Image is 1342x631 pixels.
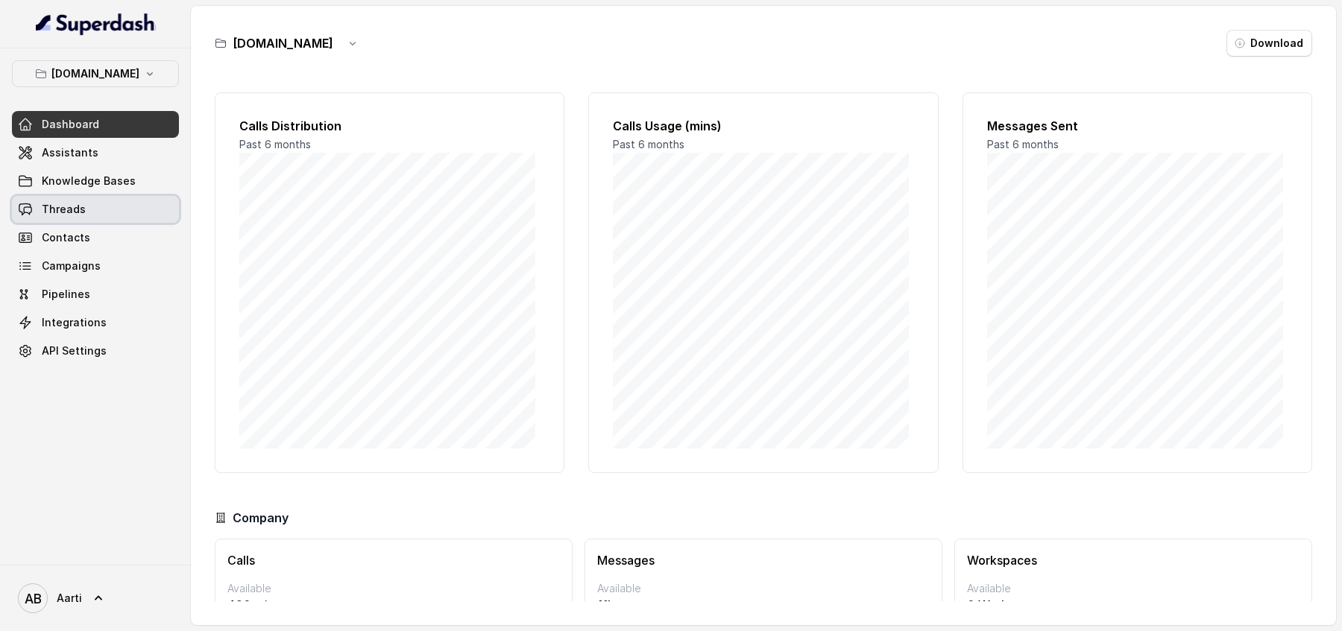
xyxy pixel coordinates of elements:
a: Pipelines [12,281,179,308]
h2: Calls Distribution [239,117,540,135]
a: Dashboard [12,111,179,138]
text: AB [25,591,42,606]
button: Download [1226,30,1312,57]
p: Available [967,581,1300,596]
span: Past 6 months [239,138,311,150]
h3: Calls [227,551,560,569]
h2: Messages Sent [987,117,1288,135]
p: 0 Workspaces [967,596,1300,614]
span: Past 6 months [613,138,684,150]
a: Aarti [12,577,179,619]
span: Pipelines [42,287,90,302]
img: light.svg [36,12,156,36]
span: Aarti [57,591,82,606]
span: Assistants [42,145,98,160]
span: Contacts [42,230,90,245]
a: Contacts [12,224,179,251]
h3: [DOMAIN_NAME] [233,34,333,52]
h3: Company [233,509,289,527]
button: [DOMAIN_NAME] [12,60,179,87]
span: Threads [42,202,86,217]
p: Available [597,581,930,596]
a: Integrations [12,309,179,336]
h3: Messages [597,551,930,569]
p: Available [227,581,560,596]
p: 420 mins [227,596,560,614]
a: Knowledge Bases [12,168,179,194]
span: Integrations [42,315,107,330]
span: API Settings [42,343,107,358]
span: Knowledge Bases [42,174,136,188]
a: Threads [12,196,179,223]
p: 11k messages [597,596,930,614]
span: Campaigns [42,259,101,273]
a: Campaigns [12,253,179,279]
h2: Calls Usage (mins) [613,117,913,135]
span: Past 6 months [987,138,1059,150]
span: Dashboard [42,117,99,132]
a: Assistants [12,139,179,166]
a: API Settings [12,337,179,364]
h3: Workspaces [967,551,1300,569]
p: [DOMAIN_NAME] [51,65,139,83]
